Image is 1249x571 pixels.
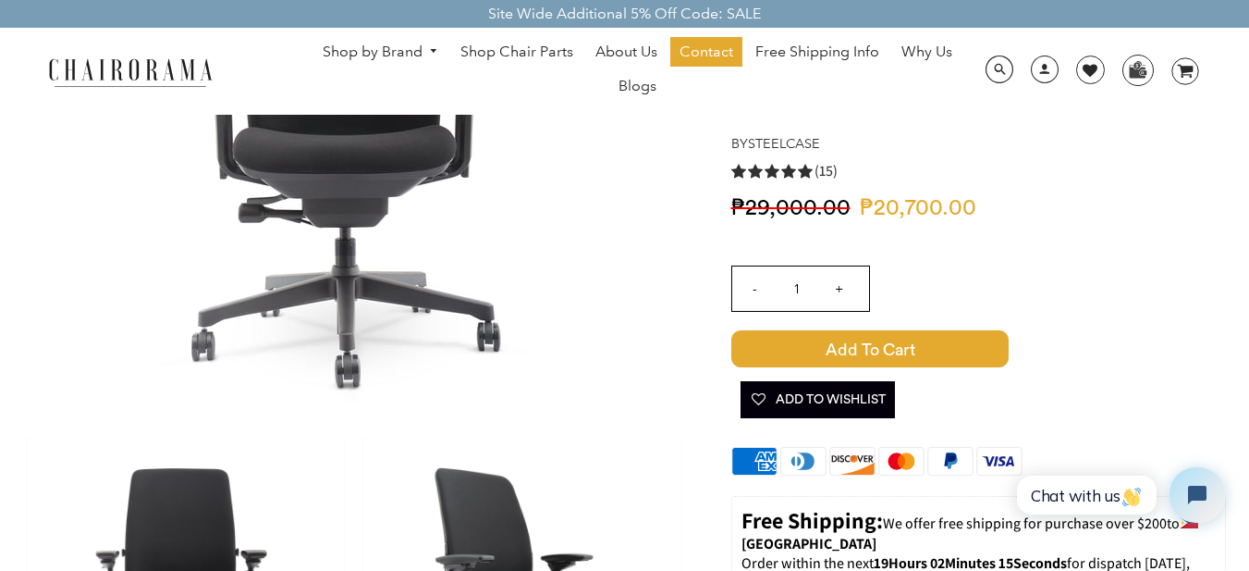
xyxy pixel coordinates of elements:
a: Shop by Brand [313,38,448,67]
a: About Us [586,37,667,67]
a: Why Us [892,37,961,67]
span: Blogs [618,77,656,96]
a: Free Shipping Info [746,37,888,67]
a: Steelcase [748,135,820,152]
span: Why Us [901,43,952,62]
nav: DesktopNavigation [301,37,974,106]
img: WhatsApp_Image_2024-07-12_at_16.23.01.webp [1123,56,1152,83]
span: About Us [595,43,657,62]
strong: Free Shipping: [741,505,883,535]
a: 5.0 rating (15 votes) [731,161,1226,180]
p: to [741,506,1216,554]
h4: by [731,136,1226,152]
a: Amia Chair by chairorama.com [77,136,631,155]
span: Contact [680,43,733,62]
span: Free Shipping Info [755,43,879,62]
span: Add To Wishlist [750,381,886,418]
a: Contact [670,37,742,67]
img: chairorama [38,56,223,88]
span: We offer free shipping for purchase over $200 [883,514,1167,533]
iframe: Tidio Chat [997,452,1241,539]
button: Add to Cart [731,330,1226,367]
span: ₱20,700.00 [860,195,986,222]
strong: [GEOGRAPHIC_DATA] [741,534,876,553]
input: + [817,267,862,311]
span: Shop Chair Parts [460,43,573,62]
span: Add to Cart [731,330,1009,367]
span: (15) [814,162,838,181]
span: ₱29,000.00 [731,195,860,222]
input: - [732,267,777,311]
a: Shop Chair Parts [451,37,582,67]
button: Add To Wishlist [741,381,895,418]
a: Blogs [609,71,666,101]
